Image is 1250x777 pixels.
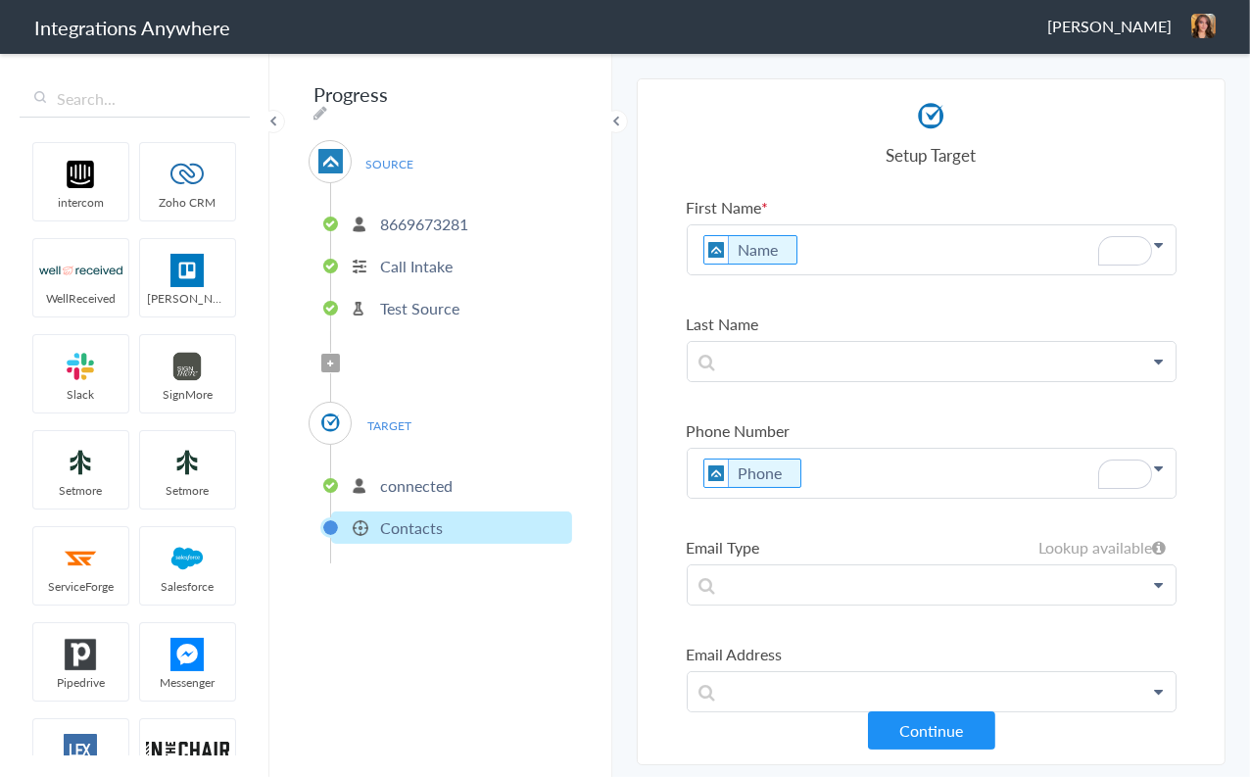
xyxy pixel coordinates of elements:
[33,674,128,691] span: Pipedrive
[688,449,1176,498] p: To enrich screen reader interactions, please activate Accessibility in Grammarly extension settings
[688,225,1176,274] p: To enrich screen reader interactions, please activate Accessibility in Grammarly extension settings
[1039,536,1167,558] h6: Lookup available
[146,446,229,479] img: setmoreNew.jpg
[1191,14,1216,38] img: aw-image-188.jpeg
[739,461,783,484] a: Phone
[380,297,459,319] p: Test Source
[146,158,229,191] img: zoho-logo.svg
[146,542,229,575] img: salesforce-logo.svg
[687,143,1177,167] h4: Setup Target
[39,350,122,383] img: slack-logo.svg
[687,419,1177,442] label: Phone Number
[318,149,343,173] img: af-app-logo.svg
[353,413,427,439] span: TARGET
[39,158,122,191] img: intercom-logo.svg
[380,255,453,277] p: Call Intake
[34,14,230,41] h1: Integrations Anywhere
[39,638,122,671] img: pipedrive.png
[146,254,229,287] img: trello.png
[1047,15,1172,37] span: [PERSON_NAME]
[704,236,729,264] img: af-app-logo.svg
[140,578,235,595] span: Salesforce
[687,313,1177,335] label: Last Name
[380,516,443,539] p: Contacts
[146,350,229,383] img: signmore-logo.png
[318,411,343,435] img: clio-logo.svg
[914,99,948,133] img: clio-logo.svg
[353,151,427,177] span: SOURCE
[687,643,1177,665] label: Email Address
[140,290,235,307] span: [PERSON_NAME]
[20,80,250,118] input: Search...
[39,254,122,287] img: wr-logo.svg
[140,482,235,499] span: Setmore
[33,482,128,499] span: Setmore
[687,536,1177,558] label: Email Type
[140,674,235,691] span: Messenger
[39,542,122,575] img: serviceforge-icon.png
[33,578,128,595] span: ServiceForge
[146,734,229,767] img: inch-logo.svg
[687,196,1177,219] label: First Name
[739,238,779,261] a: Name
[380,213,468,235] p: 8669673281
[33,290,128,307] span: WellReceived
[140,194,235,211] span: Zoho CRM
[39,446,122,479] img: setmoreNew.jpg
[868,711,995,750] button: Continue
[33,386,128,403] span: Slack
[704,460,729,487] img: af-app-logo.svg
[39,734,122,767] img: lex-app-logo.svg
[146,638,229,671] img: FBM.png
[33,194,128,211] span: intercom
[380,474,453,497] p: connected
[140,386,235,403] span: SignMore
